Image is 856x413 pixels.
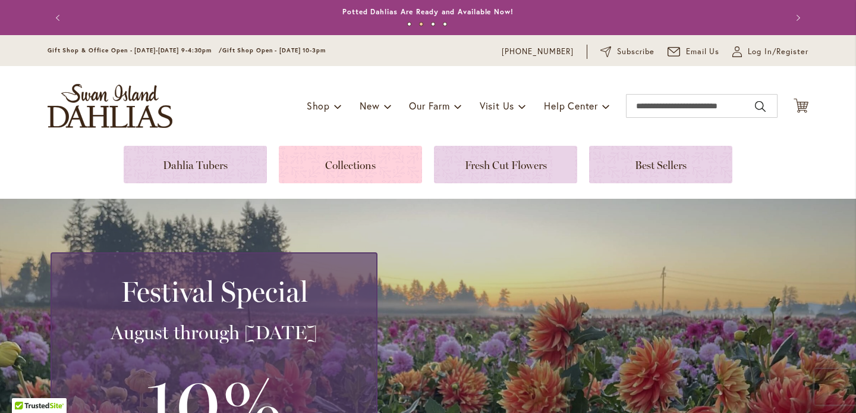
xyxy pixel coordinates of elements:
span: New [360,99,379,112]
span: Shop [307,99,330,112]
a: Log In/Register [732,46,808,58]
a: [PHONE_NUMBER] [502,46,574,58]
h2: Festival Special [66,275,362,308]
span: Visit Us [480,99,514,112]
button: 3 of 4 [431,22,435,26]
span: Log In/Register [748,46,808,58]
a: store logo [48,84,172,128]
a: Potted Dahlias Are Ready and Available Now! [342,7,514,16]
span: Help Center [544,99,598,112]
a: Subscribe [600,46,654,58]
button: Previous [48,6,71,30]
span: Email Us [686,46,720,58]
a: Email Us [668,46,720,58]
button: 2 of 4 [419,22,423,26]
button: 1 of 4 [407,22,411,26]
span: Gift Shop & Office Open - [DATE]-[DATE] 9-4:30pm / [48,46,222,54]
span: Our Farm [409,99,449,112]
h3: August through [DATE] [66,321,362,345]
button: Next [785,6,808,30]
button: 4 of 4 [443,22,447,26]
span: Gift Shop Open - [DATE] 10-3pm [222,46,326,54]
span: Subscribe [617,46,654,58]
